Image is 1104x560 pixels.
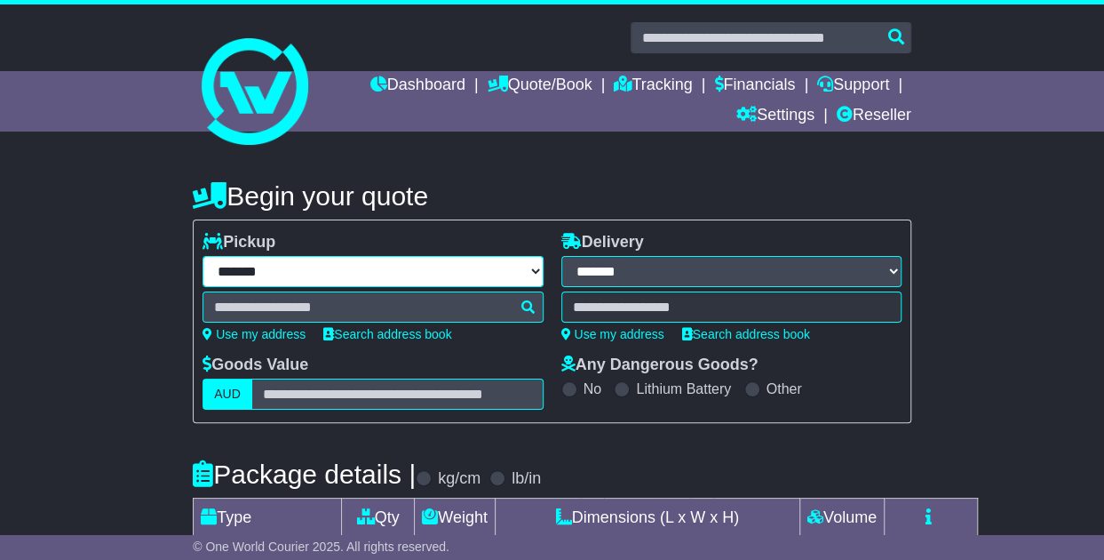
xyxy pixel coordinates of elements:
label: lb/in [512,469,541,489]
typeahead: Please provide city [203,292,543,323]
label: Other [766,380,802,397]
a: Reseller [837,101,911,132]
a: Search address book [682,327,810,341]
label: Lithium Battery [636,380,731,397]
td: Type [194,499,342,538]
a: Use my address [561,327,664,341]
h4: Begin your quote [193,181,911,211]
td: Weight [415,499,496,538]
td: Qty [342,499,415,538]
label: Pickup [203,233,275,252]
a: Financials [714,71,795,101]
a: Use my address [203,327,306,341]
label: Any Dangerous Goods? [561,356,759,375]
h4: Package details | [193,460,416,489]
a: Support [817,71,889,101]
label: AUD [203,379,252,410]
a: Settings [736,101,814,132]
a: Dashboard [370,71,465,101]
label: kg/cm [438,469,481,489]
td: Dimensions (L x W x H) [495,499,799,538]
span: © One World Courier 2025. All rights reserved. [193,540,449,554]
a: Search address book [323,327,451,341]
a: Tracking [614,71,692,101]
label: No [584,380,601,397]
a: Quote/Book [488,71,592,101]
td: Volume [799,499,884,538]
label: Goods Value [203,356,308,375]
label: Delivery [561,233,644,252]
